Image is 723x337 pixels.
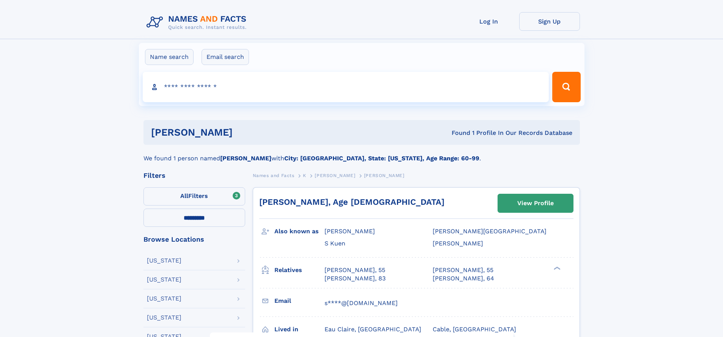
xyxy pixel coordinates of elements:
span: K [303,173,306,178]
div: Browse Locations [143,236,245,243]
span: All [180,192,188,199]
span: [PERSON_NAME] [315,173,355,178]
div: [US_STATE] [147,277,181,283]
label: Name search [145,49,194,65]
span: Cable, [GEOGRAPHIC_DATA] [433,326,516,333]
a: [PERSON_NAME], Age [DEMOGRAPHIC_DATA] [259,197,444,207]
a: Sign Up [519,12,580,31]
a: [PERSON_NAME], 64 [433,274,494,283]
h1: [PERSON_NAME] [151,128,342,137]
a: [PERSON_NAME], 55 [433,266,493,274]
img: Logo Names and Facts [143,12,253,33]
a: [PERSON_NAME] [315,171,355,180]
span: Eau Claire, [GEOGRAPHIC_DATA] [324,326,421,333]
a: Log In [458,12,519,31]
div: [US_STATE] [147,296,181,302]
span: [PERSON_NAME] [324,228,375,235]
span: S Kuen [324,240,345,247]
h3: Email [274,294,324,307]
a: K [303,171,306,180]
h3: Also known as [274,225,324,238]
div: Found 1 Profile In Our Records Database [342,129,572,137]
span: [PERSON_NAME][GEOGRAPHIC_DATA] [433,228,547,235]
b: City: [GEOGRAPHIC_DATA], State: [US_STATE], Age Range: 60-99 [284,155,479,162]
div: View Profile [517,195,554,212]
h3: Relatives [274,264,324,277]
a: [PERSON_NAME], 55 [324,266,385,274]
a: [PERSON_NAME], 83 [324,274,386,283]
a: View Profile [498,194,573,212]
label: Filters [143,187,245,206]
div: ❯ [552,266,561,271]
span: [PERSON_NAME] [364,173,405,178]
button: Search Button [552,72,580,102]
span: [PERSON_NAME] [433,240,483,247]
input: search input [143,72,549,102]
a: Names and Facts [253,171,295,180]
div: [US_STATE] [147,258,181,264]
b: [PERSON_NAME] [220,155,271,162]
h3: Lived in [274,323,324,336]
div: Filters [143,172,245,179]
div: We found 1 person named with . [143,145,580,163]
label: Email search [202,49,249,65]
div: [US_STATE] [147,315,181,321]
